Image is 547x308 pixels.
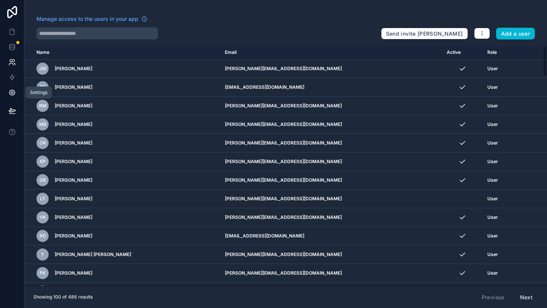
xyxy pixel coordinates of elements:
[487,66,498,72] span: User
[515,291,538,304] button: Next
[55,84,92,90] span: [PERSON_NAME]
[487,121,498,127] span: User
[220,283,442,301] td: [EMAIL_ADDRESS][DOMAIN_NAME]
[487,251,498,258] span: User
[220,46,442,60] th: Email
[442,46,483,60] th: Active
[220,134,442,152] td: [PERSON_NAME][EMAIL_ADDRESS][DOMAIN_NAME]
[40,233,46,239] span: RD
[36,15,138,23] span: Manage access to the users in your app
[40,270,46,276] span: PK
[55,233,92,239] span: [PERSON_NAME]
[39,66,46,72] span: JW
[55,196,92,202] span: [PERSON_NAME]
[220,97,442,115] td: [PERSON_NAME][EMAIL_ADDRESS][DOMAIN_NAME]
[487,177,498,183] span: User
[220,245,442,264] td: [PERSON_NAME][EMAIL_ADDRESS][DOMAIN_NAME]
[487,214,498,220] span: User
[487,140,498,146] span: User
[220,152,442,171] td: [PERSON_NAME][EMAIL_ADDRESS][DOMAIN_NAME]
[55,66,92,72] span: [PERSON_NAME]
[487,196,498,202] span: User
[55,214,92,220] span: [PERSON_NAME]
[40,177,46,183] span: GR
[381,28,468,40] button: Send invite [PERSON_NAME]
[487,159,498,165] span: User
[496,28,535,40] button: Add a user
[55,121,92,127] span: [PERSON_NAME]
[40,214,46,220] span: HK
[220,227,442,245] td: [EMAIL_ADDRESS][DOMAIN_NAME]
[36,15,147,23] a: Manage access to the users in your app
[483,46,517,60] th: Role
[55,103,92,109] span: [PERSON_NAME]
[40,159,46,165] span: KP
[40,84,46,90] span: BF
[33,294,93,300] span: Showing 100 of 486 results
[24,46,547,286] div: scrollable content
[55,270,92,276] span: [PERSON_NAME]
[220,190,442,208] td: [PERSON_NAME][EMAIL_ADDRESS][DOMAIN_NAME]
[220,171,442,190] td: [PERSON_NAME][EMAIL_ADDRESS][DOMAIN_NAME]
[41,251,44,258] span: Y
[220,78,442,97] td: [EMAIL_ADDRESS][DOMAIN_NAME]
[55,159,92,165] span: [PERSON_NAME]
[39,103,46,109] span: RM
[39,121,46,127] span: MB
[40,140,46,146] span: OR
[24,46,220,60] th: Name
[55,177,92,183] span: [PERSON_NAME]
[487,103,498,109] span: User
[220,115,442,134] td: [PERSON_NAME][EMAIL_ADDRESS][DOMAIN_NAME]
[55,251,131,258] span: [PERSON_NAME] [PERSON_NAME]
[487,233,498,239] span: User
[220,60,442,78] td: [PERSON_NAME][EMAIL_ADDRESS][DOMAIN_NAME]
[30,90,47,96] div: Settings
[40,196,45,202] span: LT
[487,84,498,90] span: User
[220,264,442,283] td: [PERSON_NAME][EMAIL_ADDRESS][DOMAIN_NAME]
[487,270,498,276] span: User
[55,140,92,146] span: [PERSON_NAME]
[220,208,442,227] td: [PERSON_NAME][EMAIL_ADDRESS][DOMAIN_NAME]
